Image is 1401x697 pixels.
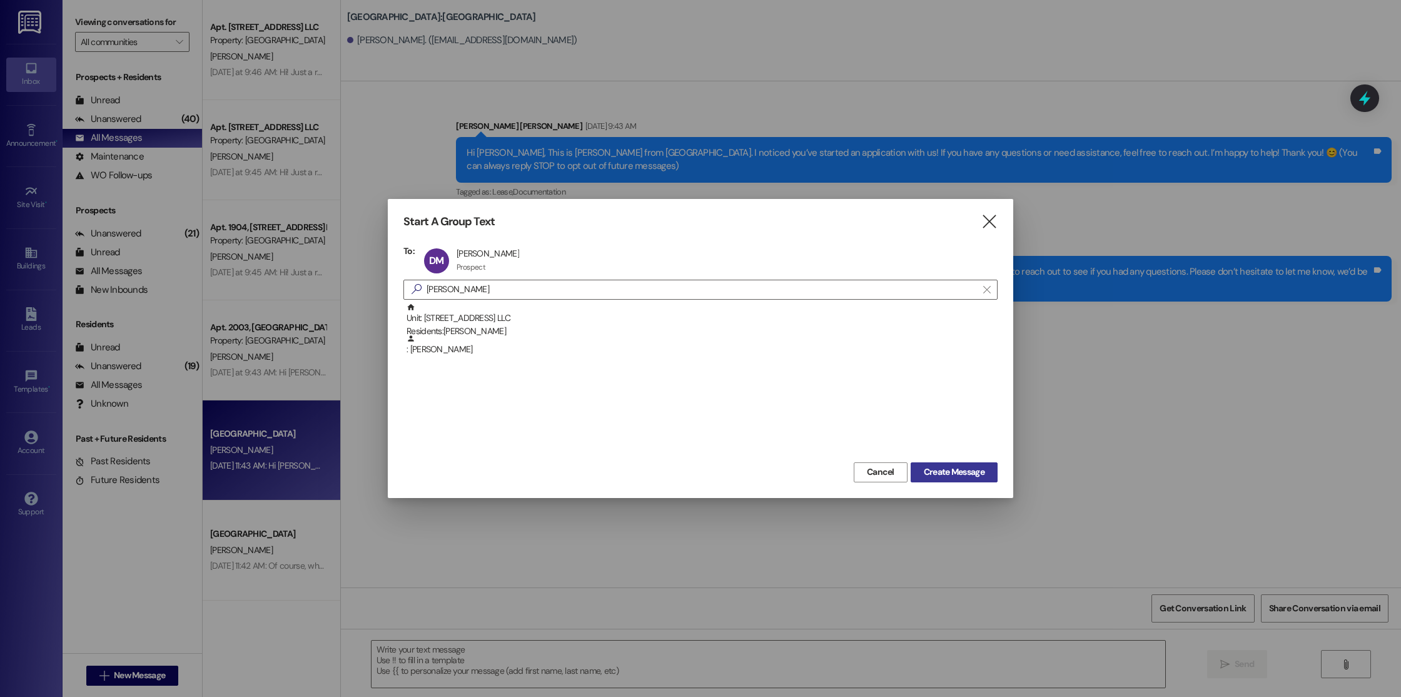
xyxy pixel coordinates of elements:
button: Cancel [854,462,908,482]
span: DM [429,254,443,267]
input: Search for any contact or apartment [427,281,977,298]
span: Cancel [867,466,894,479]
div: [PERSON_NAME] [457,248,519,259]
div: : [PERSON_NAME] [407,334,998,356]
div: Unit: [STREET_ADDRESS] LLC [407,303,998,338]
h3: To: [403,245,415,257]
i:  [983,285,990,295]
div: Residents: [PERSON_NAME] [407,325,998,338]
i:  [981,215,998,228]
i:  [407,283,427,296]
div: : [PERSON_NAME] [403,334,998,365]
div: Prospect [457,262,485,272]
button: Clear text [977,280,997,299]
h3: Start A Group Text [403,215,495,229]
span: Create Message [924,466,984,479]
button: Create Message [911,462,998,482]
div: Unit: [STREET_ADDRESS] LLCResidents:[PERSON_NAME] [403,303,998,334]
